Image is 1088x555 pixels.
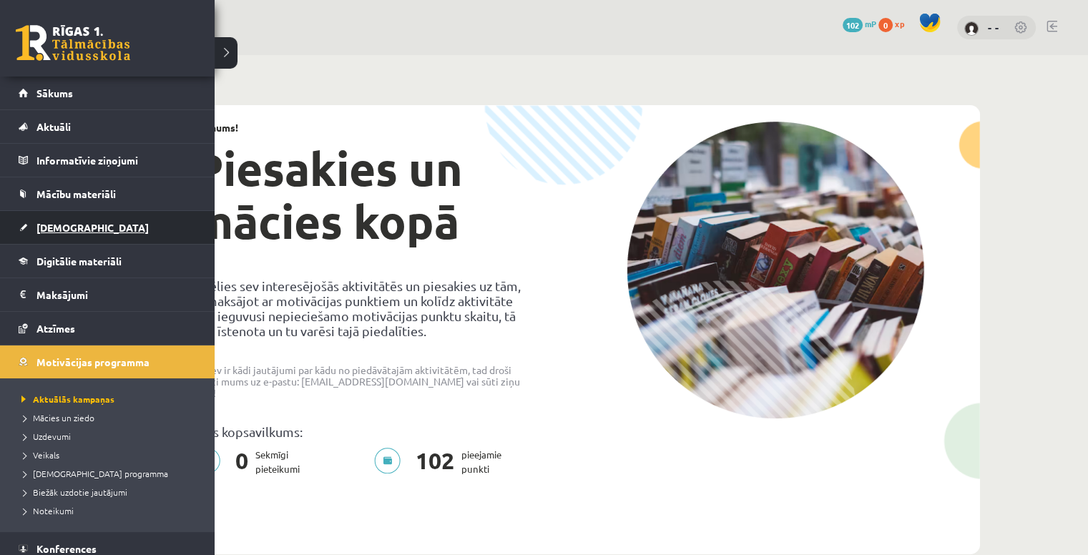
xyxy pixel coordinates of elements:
[19,144,197,177] a: Informatīvie ziņojumi
[18,393,200,406] a: Aktuālās kampaņas
[19,110,197,143] a: Aktuāli
[19,77,197,109] a: Sākums
[19,177,197,210] a: Mācību materiāli
[36,144,197,177] legend: Informatīvie ziņojumi
[16,25,130,61] a: Rīgas 1. Tālmācības vidusskola
[18,448,200,461] a: Veikals
[194,364,533,398] p: Ja Tev ir kādi jautājumi par kādu no piedāvātajām aktivitātēm, tad droši raksti mums uz e-pastu: ...
[36,187,116,200] span: Mācību materiāli
[865,18,876,29] span: mP
[194,278,533,338] p: Izvēlies sev interesējošās aktivitātēs un piesakies uz tām, samaksājot ar motivācijas punktiem un...
[18,486,200,498] a: Biežāk uzdotie jautājumi
[36,278,197,311] legend: Maksājumi
[228,448,255,476] span: 0
[18,412,94,423] span: Mācies un ziedo
[374,448,510,476] p: pieejamie punkti
[194,424,533,439] p: Tavs kopsavilkums:
[19,245,197,277] a: Digitālie materiāli
[18,431,71,442] span: Uzdevumi
[36,322,75,335] span: Atzīmes
[878,18,911,29] a: 0 xp
[18,505,74,516] span: Noteikumi
[194,142,533,248] h1: Piesakies un mācies kopā
[964,21,979,36] img: - -
[36,120,71,133] span: Aktuāli
[19,211,197,244] a: [DEMOGRAPHIC_DATA]
[843,18,876,29] a: 102 mP
[18,467,200,480] a: [DEMOGRAPHIC_DATA] programma
[19,345,197,378] a: Motivācijas programma
[18,468,168,479] span: [DEMOGRAPHIC_DATA] programma
[843,18,863,32] span: 102
[18,449,59,461] span: Veikals
[878,18,893,32] span: 0
[36,221,149,234] span: [DEMOGRAPHIC_DATA]
[988,20,999,34] a: - -
[408,448,461,476] span: 102
[18,411,200,424] a: Mācies un ziedo
[19,278,197,311] a: Maksājumi
[18,430,200,443] a: Uzdevumi
[18,504,200,517] a: Noteikumi
[36,542,97,555] span: Konferences
[194,448,308,476] p: Sekmīgi pieteikumi
[627,122,924,418] img: campaign-image-1c4f3b39ab1f89d1fca25a8facaab35ebc8e40cf20aedba61fd73fb4233361ac.png
[36,355,150,368] span: Motivācijas programma
[19,312,197,345] a: Atzīmes
[895,18,904,29] span: xp
[36,255,122,267] span: Digitālie materiāli
[18,393,114,405] span: Aktuālās kampaņas
[18,486,127,498] span: Biežāk uzdotie jautājumi
[194,121,238,134] strong: Jaunums!
[36,87,73,99] span: Sākums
